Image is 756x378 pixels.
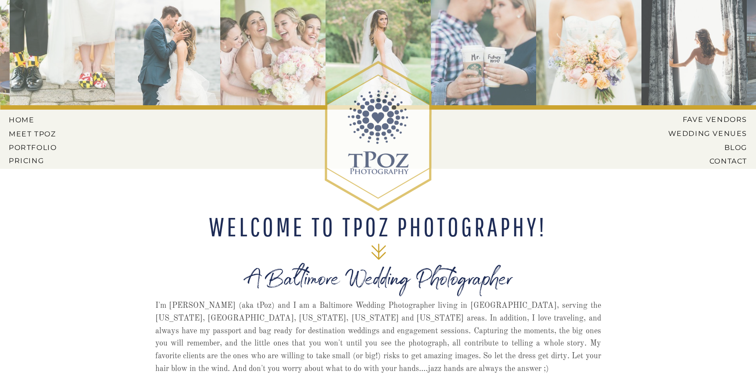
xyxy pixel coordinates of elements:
a: HOME [9,116,48,124]
a: CONTACT [678,157,747,165]
a: Fave Vendors [675,115,747,123]
a: BLOG [661,143,747,151]
a: Wedding Venues [655,129,747,137]
a: MEET tPoz [9,130,57,138]
h2: WELCOME TO tPoz Photography! [203,214,552,240]
h1: A Baltimore Wedding Photographer [180,273,577,302]
a: Pricing [9,157,59,164]
a: PORTFOLIO [9,143,59,151]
